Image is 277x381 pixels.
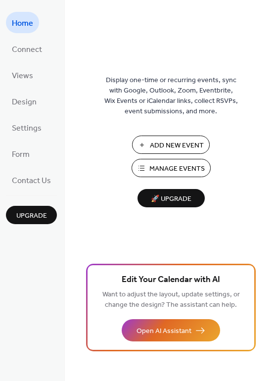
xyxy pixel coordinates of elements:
[104,75,238,117] span: Display one-time or recurring events, sync with Google, Outlook, Zoom, Eventbrite, Wix Events or ...
[12,42,42,57] span: Connect
[122,273,220,287] span: Edit Your Calendar with AI
[138,189,205,207] button: 🚀 Upgrade
[6,206,57,224] button: Upgrade
[132,159,211,177] button: Manage Events
[12,95,37,110] span: Design
[137,326,191,336] span: Open AI Assistant
[6,64,39,86] a: Views
[132,136,210,154] button: Add New Event
[6,169,57,190] a: Contact Us
[12,68,33,84] span: Views
[150,141,204,151] span: Add New Event
[6,12,39,33] a: Home
[6,143,36,164] a: Form
[122,319,220,341] button: Open AI Assistant
[143,192,199,206] span: 🚀 Upgrade
[102,288,240,312] span: Want to adjust the layout, update settings, or change the design? The assistant can help.
[12,121,42,136] span: Settings
[6,38,48,59] a: Connect
[149,164,205,174] span: Manage Events
[12,173,51,189] span: Contact Us
[6,117,47,138] a: Settings
[12,147,30,162] span: Form
[12,16,33,31] span: Home
[6,91,43,112] a: Design
[16,211,47,221] span: Upgrade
